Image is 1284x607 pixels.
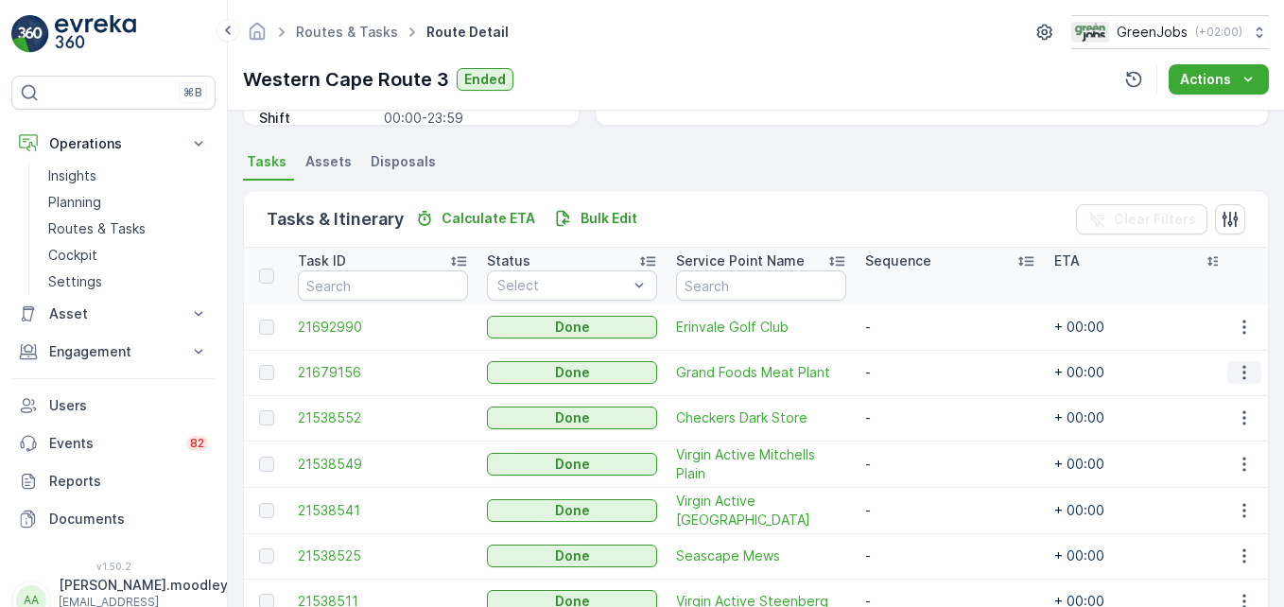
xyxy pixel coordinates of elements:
p: Asset [49,304,178,323]
button: Ended [457,68,513,91]
span: Assets [305,152,352,171]
p: Cockpit [48,246,97,265]
p: [PERSON_NAME].moodley [59,576,228,595]
a: Grand Foods Meat Plant [676,363,846,382]
p: Shift [259,109,376,128]
p: ⌘B [183,85,202,100]
p: Reports [49,472,208,491]
button: Bulk Edit [547,207,645,230]
a: Events82 [11,425,216,462]
p: Planning [48,193,101,212]
button: Done [487,499,657,522]
p: Tasks & Itinerary [267,206,404,233]
p: Settings [48,272,102,291]
a: Users [11,387,216,425]
button: Done [487,407,657,429]
button: Asset [11,295,216,333]
p: Ended [464,70,506,89]
p: Task ID [298,251,346,270]
a: 21538549 [298,455,468,474]
p: Done [555,318,590,337]
a: 21538541 [298,501,468,520]
p: Clear Filters [1114,210,1196,229]
div: Toggle Row Selected [259,548,274,564]
button: Actions [1169,64,1269,95]
a: Erinvale Golf Club [676,318,846,337]
a: Settings [41,269,216,295]
p: ETA [1054,251,1080,270]
p: Insights [48,166,96,185]
p: Done [555,546,590,565]
p: Calculate ETA [442,209,535,228]
div: Toggle Row Selected [259,410,274,425]
p: Engagement [49,342,178,361]
span: Virgin Active [GEOGRAPHIC_DATA] [676,492,846,529]
td: - [856,395,1045,441]
p: 00:00-23:59 [384,109,560,128]
a: Routes & Tasks [41,216,216,242]
p: Select [497,276,628,295]
input: Search [676,270,846,301]
span: Tasks [247,152,286,171]
a: Virgin Active Sun Valley [676,492,846,529]
div: Toggle Row Selected [259,503,274,518]
a: Virgin Active Mitchells Plain [676,445,846,483]
img: logo_light-DOdMpM7g.png [55,15,136,53]
td: - [856,441,1045,487]
a: 21538525 [298,546,468,565]
a: Documents [11,500,216,538]
p: Bulk Edit [581,209,637,228]
button: GreenJobs(+02:00) [1071,15,1269,49]
td: + 00:00 [1045,395,1234,441]
button: Clear Filters [1076,204,1207,234]
span: v 1.50.2 [11,561,216,572]
p: ( +02:00 ) [1195,25,1242,40]
span: Route Detail [423,23,512,42]
td: + 00:00 [1045,350,1234,395]
p: Events [49,434,175,453]
a: Seascape Mews [676,546,846,565]
a: Reports [11,462,216,500]
p: Sequence [865,251,931,270]
p: Western Cape Route 3 [243,65,449,94]
div: Toggle Row Selected [259,320,274,335]
td: + 00:00 [1045,533,1234,579]
img: logo [11,15,49,53]
td: + 00:00 [1045,487,1234,533]
input: Search [298,270,468,301]
button: Calculate ETA [408,207,543,230]
div: Toggle Row Selected [259,457,274,472]
a: Homepage [247,28,268,44]
p: Service Point Name [676,251,805,270]
p: Users [49,396,208,415]
td: - [856,487,1045,533]
a: Cockpit [41,242,216,269]
a: Planning [41,189,216,216]
p: Status [487,251,530,270]
p: Actions [1180,70,1231,89]
button: Done [487,361,657,384]
button: Engagement [11,333,216,371]
a: 21692990 [298,318,468,337]
button: Done [487,453,657,476]
button: Done [487,545,657,567]
a: Routes & Tasks [296,24,398,40]
td: + 00:00 [1045,304,1234,350]
p: GreenJobs [1117,23,1188,42]
td: - [856,533,1045,579]
button: Operations [11,125,216,163]
td: + 00:00 [1045,441,1234,487]
p: Documents [49,510,208,529]
p: Routes & Tasks [48,219,146,238]
p: 82 [190,436,204,451]
p: Done [555,455,590,474]
span: Disposals [371,152,436,171]
div: Toggle Row Selected [259,365,274,380]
